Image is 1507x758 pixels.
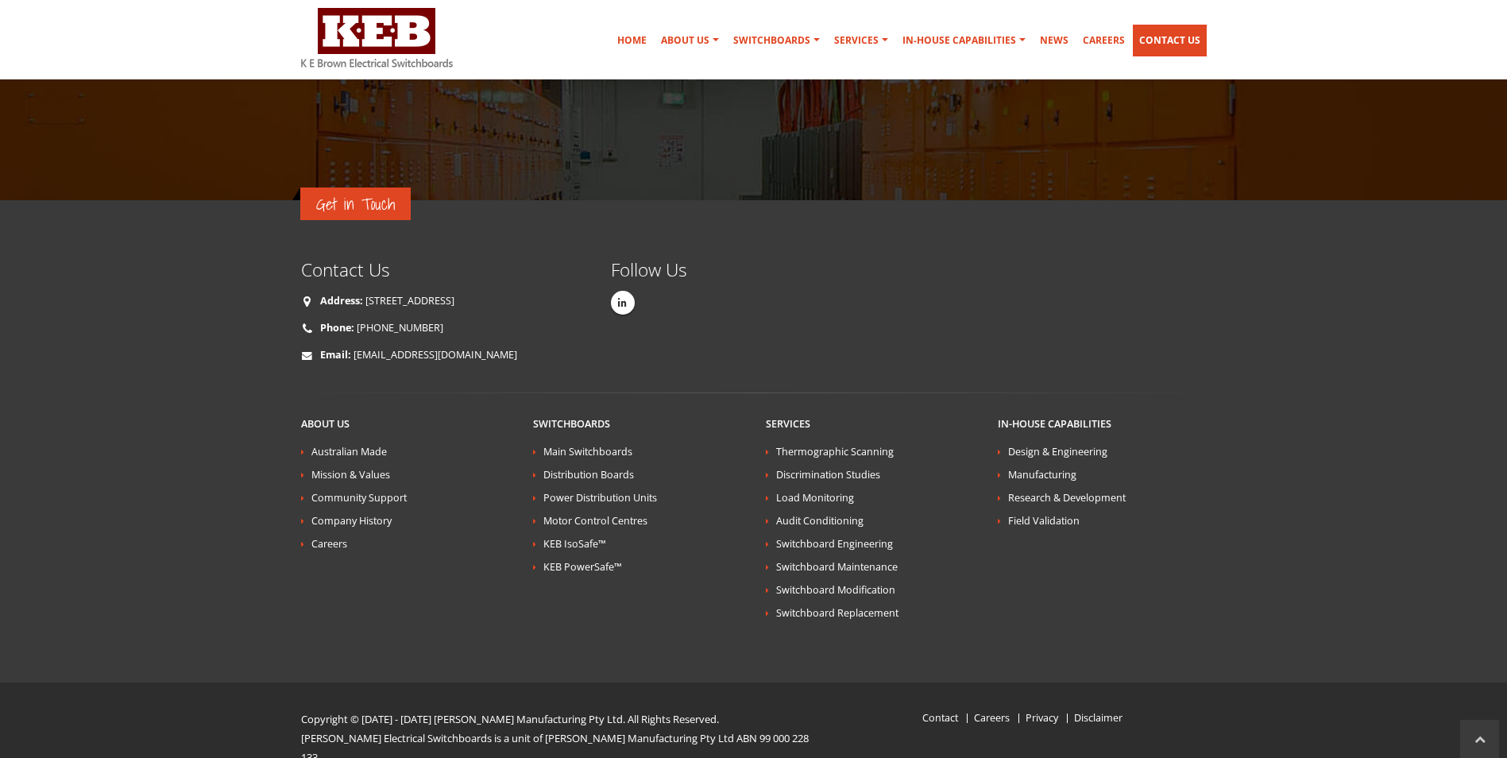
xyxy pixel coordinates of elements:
a: Privacy [1026,711,1058,725]
a: About Us [655,25,725,56]
h4: Follow Us [611,259,742,280]
a: Switchboard Engineering [776,537,893,551]
a: In-house Capabilities [896,25,1032,56]
a: [EMAIL_ADDRESS][DOMAIN_NAME] [354,348,517,362]
p: Copyright © [DATE] - [DATE] [PERSON_NAME] Manufacturing Pty Ltd. All Rights Reserved. [301,710,820,729]
a: Manufacturing [1008,468,1076,481]
a: Switchboard Modification [776,583,895,597]
a: Design & Engineering [1008,445,1107,458]
strong: Phone: [320,321,354,335]
a: Thermographic Scanning [776,445,894,458]
strong: Email: [320,348,351,362]
a: About Us [301,417,350,431]
a: Home [611,25,653,56]
a: Careers [311,537,347,551]
a: KEB PowerSafe™ [543,560,622,574]
a: Motor Control Centres [543,514,647,528]
a: Careers [974,711,1010,725]
a: KEB IsoSafe™ [543,537,606,551]
a: Community Support [311,491,407,505]
a: Audit Conditioning [776,514,864,528]
a: Load Monitoring [776,491,854,505]
a: Main Switchboards [543,445,632,458]
a: Power Distribution Units [543,491,657,505]
a: [PHONE_NUMBER] [357,321,443,335]
a: Careers [1076,25,1131,56]
a: Discrimination Studies [776,468,880,481]
a: Contact [922,711,958,725]
a: Company History [311,514,392,528]
a: Disclaimer [1074,711,1123,725]
a: Contact Us [1133,25,1207,56]
span: Get in Touch [316,191,395,217]
a: Switchboards [727,25,826,56]
a: Switchboard Maintenance [776,560,898,574]
a: Distribution Boards [543,468,634,481]
a: [STREET_ADDRESS] [365,294,454,307]
a: Switchboard Replacement [776,606,898,620]
img: K E Brown Electrical Switchboards [301,8,453,68]
a: Services [766,417,810,431]
a: Linkedin [611,291,635,315]
a: In-house Capabilities [998,417,1111,431]
a: Australian Made [311,445,387,458]
a: News [1034,25,1075,56]
strong: Address: [320,294,363,307]
a: Switchboards [533,417,610,431]
a: Field Validation [1008,514,1080,528]
a: Research & Development [1008,491,1126,505]
a: Services [828,25,895,56]
h4: Contact Us [301,259,587,280]
a: Mission & Values [311,468,390,481]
